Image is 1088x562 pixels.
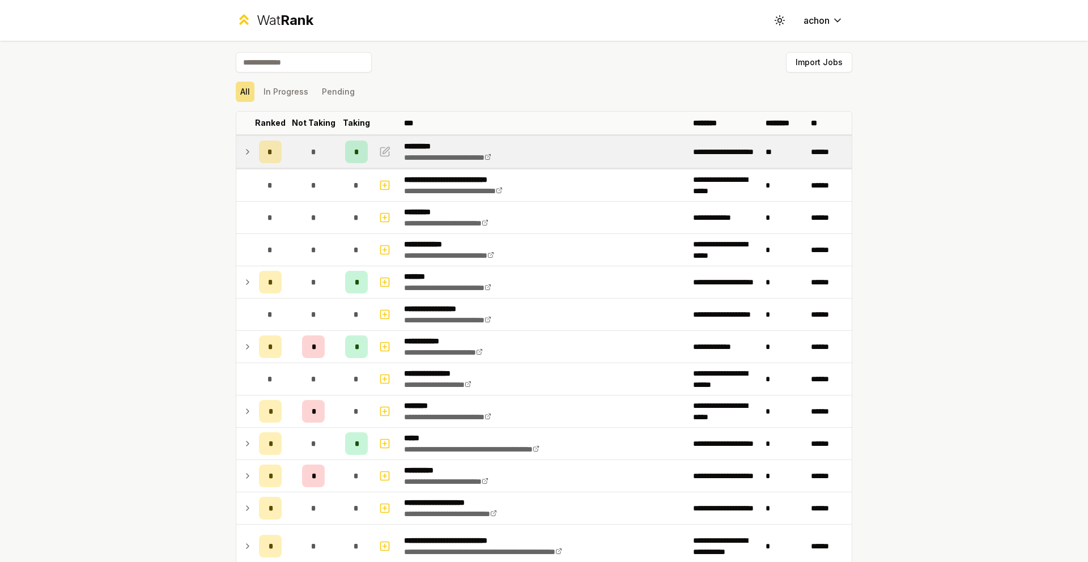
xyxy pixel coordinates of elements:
button: achon [794,10,852,31]
p: Taking [343,117,370,129]
button: All [236,82,254,102]
span: Rank [280,12,313,28]
button: In Progress [259,82,313,102]
p: Not Taking [292,117,335,129]
button: Import Jobs [786,52,852,73]
span: achon [804,14,830,27]
a: WatRank [236,11,313,29]
div: Wat [257,11,313,29]
button: Pending [317,82,359,102]
p: Ranked [255,117,286,129]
